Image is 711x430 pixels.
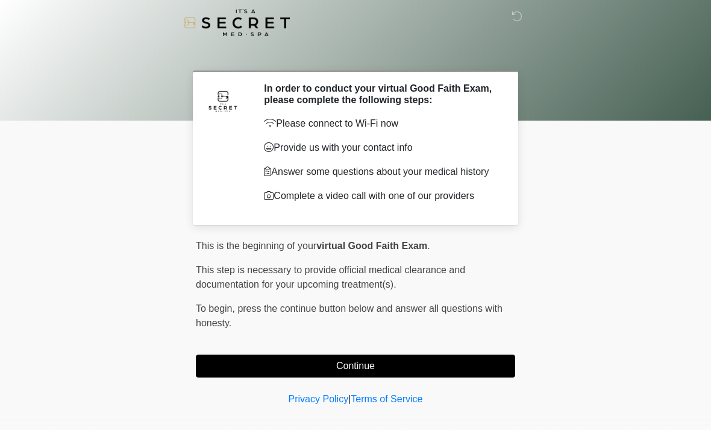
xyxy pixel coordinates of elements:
a: Terms of Service [351,394,422,404]
span: To begin, [196,303,237,314]
a: Privacy Policy [289,394,349,404]
p: Provide us with your contact info [264,141,497,155]
button: Continue [196,355,515,378]
p: Please connect to Wi-Fi now [264,116,497,131]
span: . [427,241,430,251]
p: Answer some questions about your medical history [264,165,497,179]
p: Complete a video call with one of our providers [264,189,497,203]
h1: ‎ ‎ [187,43,524,66]
h2: In order to conduct your virtual Good Faith Exam, please complete the following steps: [264,83,497,106]
img: It's A Secret Med Spa Logo [184,9,290,36]
strong: virtual Good Faith Exam [316,241,427,251]
img: Agent Avatar [205,83,241,119]
span: press the continue button below and answer all questions with honesty. [196,303,503,328]
a: | [348,394,351,404]
span: This step is necessary to provide official medical clearance and documentation for your upcoming ... [196,265,465,289]
span: This is the beginning of your [196,241,316,251]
